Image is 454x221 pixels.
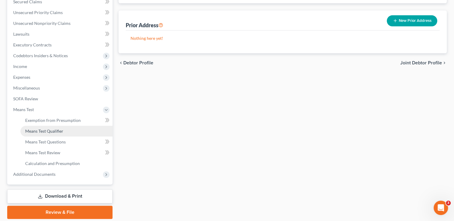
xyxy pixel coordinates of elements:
a: Unsecured Nonpriority Claims [8,18,113,29]
span: Joint Debtor Profile [400,60,442,65]
span: Means Test Qualifier [25,128,63,134]
span: Debtor Profile [123,60,153,65]
a: Unsecured Priority Claims [8,7,113,18]
span: Means Test [13,107,34,112]
span: SOFA Review [13,96,38,101]
span: Miscellaneous [13,85,40,90]
a: Means Test Questions [20,137,113,147]
span: Lawsuits [13,31,29,37]
button: chevron_left Debtor Profile [119,60,153,65]
span: Codebtors Insiders & Notices [13,53,68,58]
a: Means Test Qualifier [20,126,113,137]
a: SOFA Review [8,93,113,104]
iframe: Intercom live chat [434,201,448,215]
span: 3 [446,201,451,205]
span: Expenses [13,75,30,80]
span: Additional Documents [13,172,56,177]
span: Calculation and Presumption [25,161,80,166]
p: Nothing here yet! [131,35,435,41]
span: Unsecured Nonpriority Claims [13,21,71,26]
div: Prior Address [126,22,163,29]
span: Means Test Review [25,150,60,155]
a: Executory Contracts [8,40,113,50]
a: Means Test Review [20,147,113,158]
span: Unsecured Priority Claims [13,10,63,15]
a: Exemption from Presumption [20,115,113,126]
span: Means Test Questions [25,139,66,144]
a: Lawsuits [8,29,113,40]
a: Review & File [7,206,113,219]
a: Download & Print [7,189,113,203]
i: chevron_left [119,60,123,65]
a: Calculation and Presumption [20,158,113,169]
button: Joint Debtor Profile chevron_right [400,60,447,65]
span: Exemption from Presumption [25,118,81,123]
i: chevron_right [442,60,447,65]
span: Executory Contracts [13,42,52,47]
button: New Prior Address [387,15,437,26]
span: Income [13,64,27,69]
